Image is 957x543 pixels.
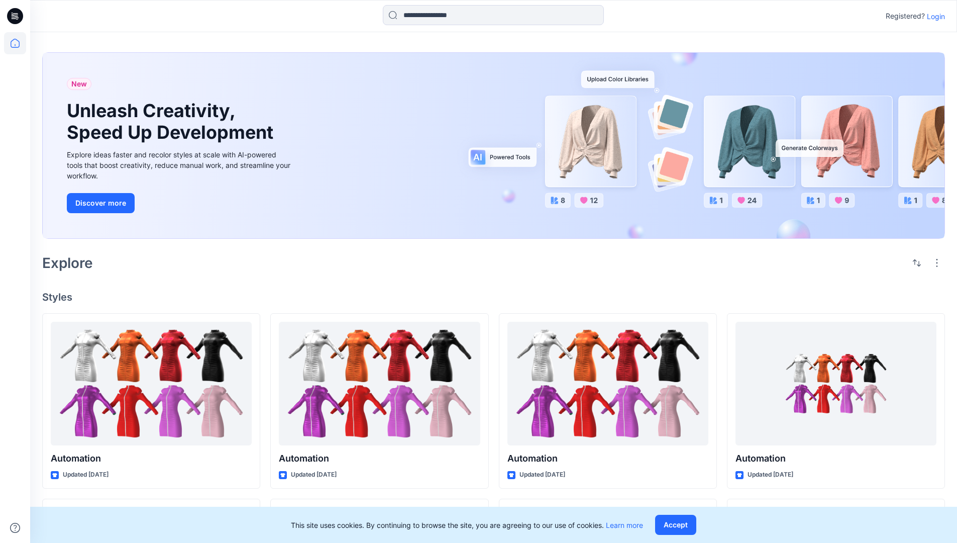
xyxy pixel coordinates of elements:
[927,11,945,22] p: Login
[519,470,565,480] p: Updated [DATE]
[42,255,93,271] h2: Explore
[67,149,293,181] div: Explore ideas faster and recolor styles at scale with AI-powered tools that boost creativity, red...
[507,322,708,446] a: Automation
[735,322,936,446] a: Automation
[67,100,278,143] h1: Unleash Creativity, Speed Up Development
[42,291,945,303] h4: Styles
[291,520,643,530] p: This site uses cookies. By continuing to browse the site, you are agreeing to our use of cookies.
[71,78,87,90] span: New
[67,193,293,213] a: Discover more
[63,470,109,480] p: Updated [DATE]
[279,451,480,466] p: Automation
[51,451,252,466] p: Automation
[606,521,643,529] a: Learn more
[748,470,793,480] p: Updated [DATE]
[886,10,925,22] p: Registered?
[51,322,252,446] a: Automation
[507,451,708,466] p: Automation
[291,470,337,480] p: Updated [DATE]
[279,322,480,446] a: Automation
[655,515,696,535] button: Accept
[67,193,135,213] button: Discover more
[735,451,936,466] p: Automation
